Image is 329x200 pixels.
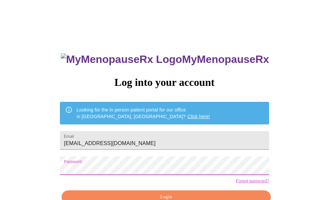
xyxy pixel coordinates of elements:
h3: MyMenopauseRx [61,53,269,66]
h3: Log into your account [60,76,269,89]
img: MyMenopauseRx Logo [61,53,182,66]
div: Looking for the in person patient portal for our office in [GEOGRAPHIC_DATA], [GEOGRAPHIC_DATA]? [77,104,210,122]
a: Click here! [187,114,210,119]
a: Forgot password? [236,178,269,184]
